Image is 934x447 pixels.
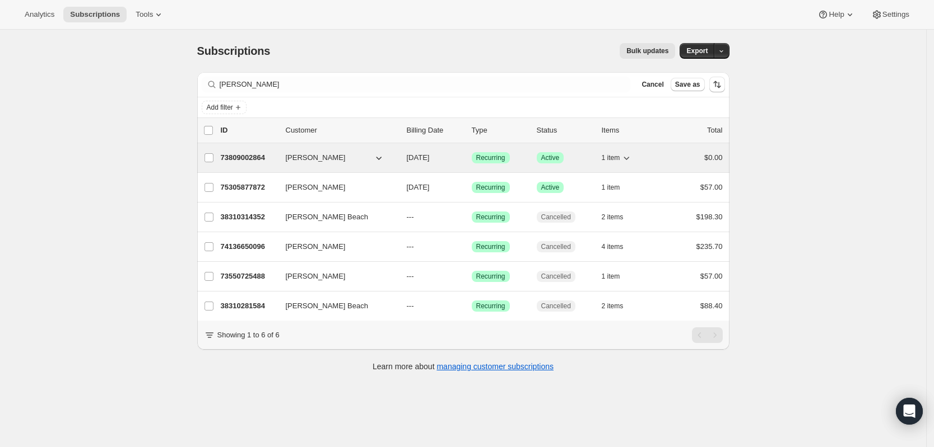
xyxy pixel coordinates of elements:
p: ID [221,125,277,136]
div: 38310281584[PERSON_NAME] Beach---SuccessRecurringCancelled2 items$88.40 [221,298,723,314]
span: [DATE] [407,153,430,162]
span: 2 items [602,302,624,310]
span: Active [541,183,560,192]
button: Help [811,7,862,22]
span: Export [686,46,708,55]
span: Recurring [476,153,505,162]
span: Recurring [476,272,505,281]
span: Cancelled [541,242,571,251]
span: $0.00 [704,153,723,162]
span: --- [407,213,414,221]
button: 1 item [602,269,633,284]
p: Learn more about [373,361,554,372]
p: 75305877872 [221,182,277,193]
span: --- [407,302,414,310]
span: [PERSON_NAME] [286,241,346,252]
span: Recurring [476,242,505,251]
span: 2 items [602,213,624,222]
span: Settings [882,10,909,19]
button: [PERSON_NAME] Beach [279,297,391,315]
span: $235.70 [696,242,723,251]
button: Bulk updates [620,43,675,59]
a: managing customer subscriptions [436,362,554,371]
button: Tools [129,7,171,22]
span: Subscriptions [70,10,120,19]
span: Cancelled [541,302,571,310]
button: 2 items [602,298,636,314]
span: Recurring [476,302,505,310]
p: Showing 1 to 6 of 6 [217,330,280,341]
button: [PERSON_NAME] Beach [279,208,391,226]
span: Recurring [476,183,505,192]
span: [PERSON_NAME] [286,152,346,163]
span: Recurring [476,213,505,222]
span: $57.00 [700,272,723,280]
div: 75305877872[PERSON_NAME][DATE]SuccessRecurringSuccessActive1 item$57.00 [221,180,723,195]
p: Status [537,125,593,136]
span: Help [829,10,844,19]
span: $198.30 [696,213,723,221]
span: 4 items [602,242,624,251]
span: Subscriptions [197,45,271,57]
span: 1 item [602,272,620,281]
button: 2 items [602,209,636,225]
div: IDCustomerBilling DateTypeStatusItemsTotal [221,125,723,136]
div: Items [602,125,658,136]
span: Bulk updates [626,46,668,55]
span: Analytics [25,10,54,19]
div: Open Intercom Messenger [896,398,923,425]
span: --- [407,272,414,280]
button: Subscriptions [63,7,127,22]
div: 38310314352[PERSON_NAME] Beach---SuccessRecurringCancelled2 items$198.30 [221,209,723,225]
span: Cancelled [541,213,571,222]
span: [PERSON_NAME] Beach [286,300,368,312]
nav: Pagination [692,327,723,343]
span: Tools [136,10,153,19]
button: Save as [671,78,705,91]
button: 4 items [602,239,636,255]
button: 1 item [602,150,633,166]
span: $57.00 [700,183,723,191]
button: [PERSON_NAME] [279,238,391,256]
span: Cancel [642,80,663,89]
span: [DATE] [407,183,430,191]
span: Active [541,153,560,162]
p: 38310281584 [221,300,277,312]
span: 1 item [602,183,620,192]
button: 1 item [602,180,633,195]
p: 73809002864 [221,152,277,163]
button: Add filter [202,101,247,114]
span: 1 item [602,153,620,162]
p: Billing Date [407,125,463,136]
span: [PERSON_NAME] [286,182,346,193]
p: 73550725488 [221,271,277,282]
button: Settings [865,7,916,22]
button: Sort the results [709,77,725,92]
button: Export [680,43,714,59]
p: Customer [286,125,398,136]
button: [PERSON_NAME] [279,149,391,167]
p: 74136650096 [221,241,277,252]
p: Total [707,125,722,136]
span: [PERSON_NAME] Beach [286,211,368,223]
button: Cancel [637,78,668,91]
div: Type [472,125,528,136]
span: $88.40 [700,302,723,310]
span: [PERSON_NAME] [286,271,346,282]
div: 74136650096[PERSON_NAME]---SuccessRecurringCancelled4 items$235.70 [221,239,723,255]
span: Add filter [207,103,233,112]
div: 73550725488[PERSON_NAME]---SuccessRecurringCancelled1 item$57.00 [221,269,723,284]
span: --- [407,242,414,251]
span: Cancelled [541,272,571,281]
span: Save as [675,80,700,89]
div: 73809002864[PERSON_NAME][DATE]SuccessRecurringSuccessActive1 item$0.00 [221,150,723,166]
button: [PERSON_NAME] [279,267,391,285]
button: [PERSON_NAME] [279,178,391,196]
p: 38310314352 [221,211,277,223]
button: Analytics [18,7,61,22]
input: Filter subscribers [220,77,631,92]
